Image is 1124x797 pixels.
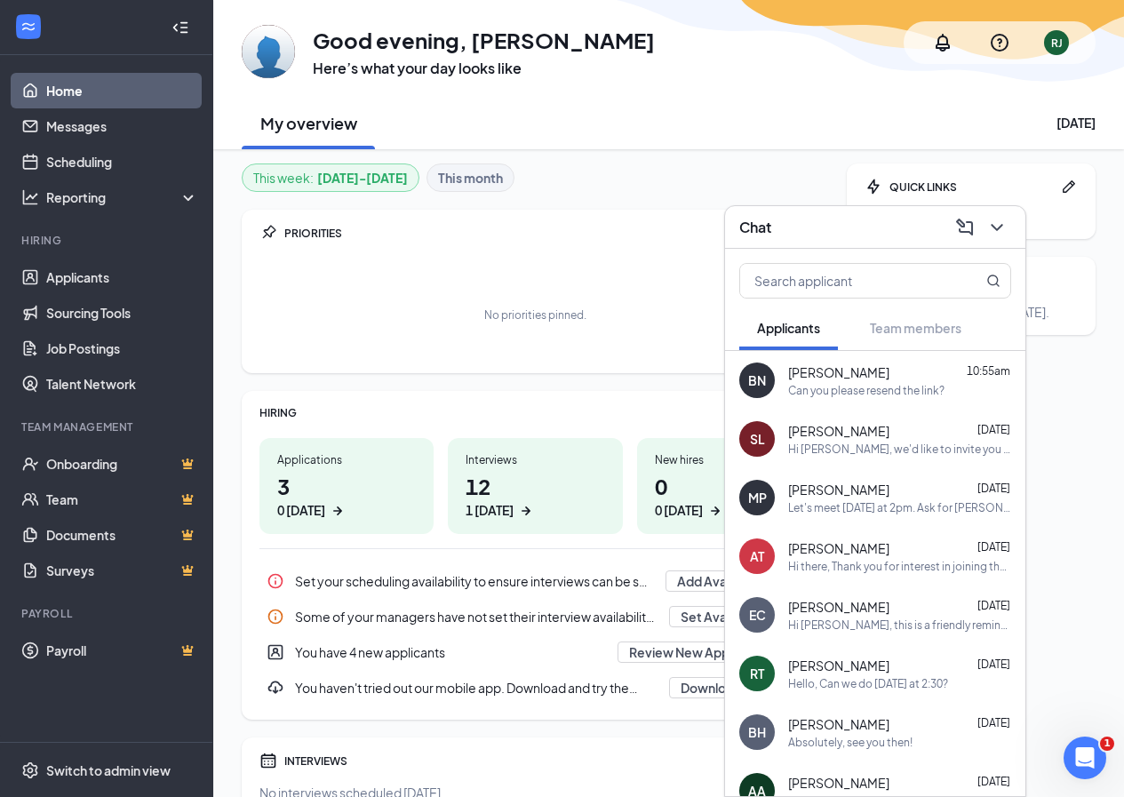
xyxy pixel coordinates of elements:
[788,422,889,440] span: [PERSON_NAME]
[750,665,764,682] div: RT
[259,599,811,634] a: InfoSome of your managers have not set their interview availability yetSet AvailabilityPin
[317,168,408,187] b: [DATE] - [DATE]
[242,25,295,78] img: Renara Johnson
[748,723,766,741] div: BH
[267,608,284,626] svg: Info
[46,259,198,295] a: Applicants
[284,226,811,241] div: PRIORITIES
[749,606,766,624] div: EC
[295,572,655,590] div: Set your scheduling availability to ensure interviews can be set up
[977,540,1010,554] span: [DATE]
[21,606,195,621] div: Payroll
[655,501,703,520] div: 0 [DATE]
[788,442,1011,457] div: Hi [PERSON_NAME], we'd like to invite you to a meeting with [PERSON_NAME] & Hub for Bartender - S...
[46,761,171,779] div: Switch to admin view
[669,606,779,627] button: Set Availability
[46,446,198,482] a: OnboardingCrown
[748,371,766,389] div: BN
[259,752,277,769] svg: Calendar
[788,481,889,498] span: [PERSON_NAME]
[46,108,198,144] a: Messages
[1060,178,1078,195] svg: Pen
[21,188,39,206] svg: Analysis
[259,405,811,420] div: HIRING
[259,224,277,242] svg: Pin
[788,383,945,398] div: Can you please resend the link?
[666,570,779,592] button: Add Availability
[277,501,325,520] div: 0 [DATE]
[21,233,195,248] div: Hiring
[1100,737,1114,751] span: 1
[1056,114,1096,132] div: [DATE]
[466,501,514,520] div: 1 [DATE]
[253,168,408,187] div: This week :
[788,715,889,733] span: [PERSON_NAME]
[277,471,416,520] h1: 3
[313,25,655,55] h1: Good evening, [PERSON_NAME]
[618,642,779,663] button: Review New Applicants
[46,553,198,588] a: SurveysCrown
[788,618,1011,633] div: Hi [PERSON_NAME], this is a friendly reminder. To move forward with your application for Bartende...
[706,502,724,520] svg: ArrowRight
[20,18,37,36] svg: WorkstreamLogo
[329,502,347,520] svg: ArrowRight
[46,331,198,366] a: Job Postings
[788,598,889,616] span: [PERSON_NAME]
[954,217,976,238] svg: ComposeMessage
[277,452,416,467] div: Applications
[989,32,1010,53] svg: QuestionInfo
[284,753,811,769] div: INTERVIEWS
[46,633,198,668] a: PayrollCrown
[951,213,979,242] button: ComposeMessage
[788,500,1011,515] div: Let's meet [DATE] at 2pm. Ask for [PERSON_NAME]!
[977,482,1010,495] span: [DATE]
[517,502,535,520] svg: ArrowRight
[870,320,961,336] span: Team members
[1064,737,1106,779] iframe: Intercom live chat
[259,634,811,670] div: You have 4 new applicants
[739,218,771,237] h3: Chat
[983,213,1011,242] button: ChevronDown
[295,608,658,626] div: Some of your managers have not set their interview availability yet
[259,599,811,634] div: Some of your managers have not set their interview availability yet
[46,144,198,179] a: Scheduling
[977,716,1010,729] span: [DATE]
[259,670,811,705] a: DownloadYou haven't tried out our mobile app. Download and try the mobile app here...Download AppPin
[259,563,811,599] a: InfoSet your scheduling availability to ensure interviews can be set upAdd AvailabilityPin
[259,438,434,534] a: Applications30 [DATE]ArrowRight
[259,634,811,670] a: UserEntityYou have 4 new applicantsReview New ApplicantsPin
[313,59,655,78] h3: Here’s what your day looks like
[1051,36,1063,51] div: RJ
[788,774,889,792] span: [PERSON_NAME]
[889,179,1053,195] div: QUICK LINKS
[267,679,284,697] svg: Download
[466,452,604,467] div: Interviews
[788,657,889,674] span: [PERSON_NAME]
[788,363,889,381] span: [PERSON_NAME]
[46,517,198,553] a: DocumentsCrown
[788,539,889,557] span: [PERSON_NAME]
[259,670,811,705] div: You haven't tried out our mobile app. Download and try the mobile app here...
[788,559,1011,574] div: Hi there, Thank you for interest in joining the Spoke & Hub Team. Are you available for an interv...
[171,19,189,36] svg: Collapse
[986,274,1000,288] svg: MagnifyingGlass
[788,676,948,691] div: Hello, Can we do [DATE] at 2:30?
[740,264,951,298] input: Search applicant
[46,295,198,331] a: Sourcing Tools
[466,471,604,520] h1: 12
[448,438,622,534] a: Interviews121 [DATE]ArrowRight
[46,482,198,517] a: TeamCrown
[977,423,1010,436] span: [DATE]
[21,761,39,779] svg: Settings
[757,320,820,336] span: Applicants
[295,643,607,661] div: You have 4 new applicants
[750,430,765,448] div: SL
[986,217,1008,238] svg: ChevronDown
[932,32,953,53] svg: Notifications
[788,735,913,750] div: Absolutely, see you then!
[267,643,284,661] svg: UserEntity
[260,112,357,134] h2: My overview
[21,419,195,434] div: Team Management
[977,775,1010,788] span: [DATE]
[484,307,586,323] div: No priorities pinned.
